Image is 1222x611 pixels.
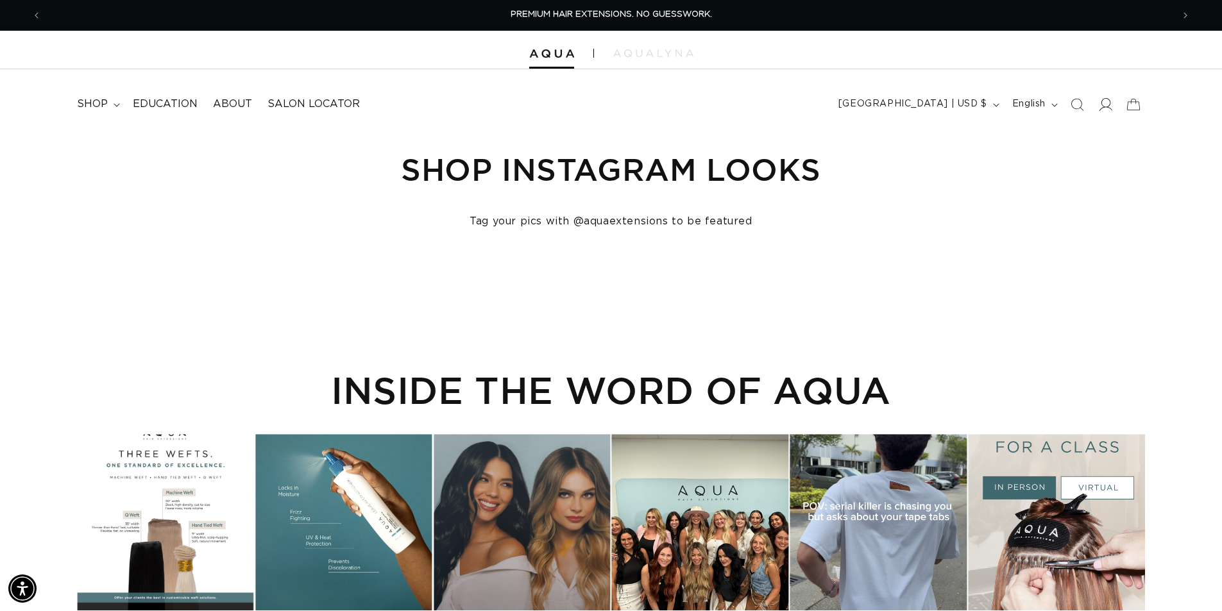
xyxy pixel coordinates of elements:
[434,434,610,610] div: Instagram post opens in a popup
[77,215,1145,228] h4: Tag your pics with @aquaextensions to be featured
[1042,473,1222,611] iframe: Chat Widget
[1012,97,1046,111] span: English
[133,97,198,111] span: Education
[8,574,37,603] div: Accessibility Menu
[969,434,1145,610] div: Instagram post opens in a popup
[255,434,432,610] div: Instagram post opens in a popup
[77,149,1145,189] h1: Shop Instagram Looks
[1063,90,1091,119] summary: Search
[1171,3,1200,28] button: Next announcement
[260,90,368,119] a: Salon Locator
[77,97,108,111] span: shop
[838,97,987,111] span: [GEOGRAPHIC_DATA] | USD $
[213,97,252,111] span: About
[612,434,788,610] div: Instagram post opens in a popup
[77,434,253,610] div: Instagram post opens in a popup
[1005,92,1063,117] button: English
[69,90,125,119] summary: shop
[529,49,574,58] img: Aqua Hair Extensions
[22,3,51,28] button: Previous announcement
[790,434,967,610] div: Instagram post opens in a popup
[613,49,693,57] img: aqualyna.com
[77,368,1145,412] h2: INSIDE THE WORD OF AQUA
[831,92,1005,117] button: [GEOGRAPHIC_DATA] | USD $
[125,90,205,119] a: Education
[511,10,712,19] span: PREMIUM HAIR EXTENSIONS. NO GUESSWORK.
[205,90,260,119] a: About
[267,97,360,111] span: Salon Locator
